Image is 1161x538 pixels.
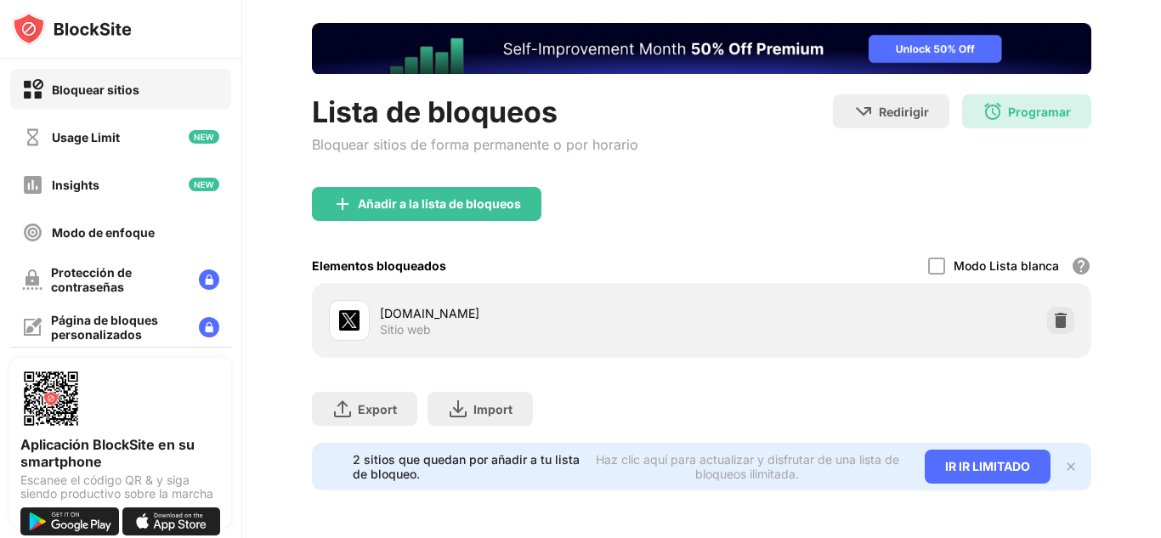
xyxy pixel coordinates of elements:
div: Modo de enfoque [52,225,155,240]
img: options-page-qr-code.png [20,368,82,429]
img: logo-blocksite.svg [12,12,132,46]
img: password-protection-off.svg [22,269,42,290]
div: Aplicación BlockSite en su smartphone [20,436,221,470]
div: IR IR LIMITADO [925,450,1051,484]
div: Bloquear sitios [52,82,139,97]
div: Insights [52,178,99,192]
div: Lista de bloqueos [312,94,638,129]
img: lock-menu.svg [199,317,219,337]
div: Página de bloques personalizados [51,313,185,342]
div: Haz clic aquí para actualizar y disfrutar de una lista de bloqueos ilimitada. [591,452,904,481]
img: new-icon.svg [189,130,219,144]
div: Añadir a la lista de bloqueos [358,197,521,211]
img: download-on-the-app-store.svg [122,507,221,535]
div: Export [358,402,397,416]
div: Usage Limit [52,130,120,144]
iframe: Banner [312,23,1091,74]
img: x-button.svg [1064,460,1078,473]
div: Programar [1008,105,1071,119]
div: Protección de contraseñas [51,265,185,294]
div: Elementos bloqueados [312,258,446,273]
div: Modo Lista blanca [954,258,1059,273]
div: Bloquear sitios de forma permanente o por horario [312,136,638,153]
img: insights-off.svg [22,174,43,195]
div: 2 sitios que quedan por añadir a tu lista de bloqueo. [353,452,580,481]
div: [DOMAIN_NAME] [380,304,702,322]
img: focus-off.svg [22,222,43,243]
img: time-usage-off.svg [22,127,43,148]
div: Import [473,402,513,416]
img: customize-block-page-off.svg [22,317,42,337]
div: Sitio web [380,322,431,337]
img: new-icon.svg [189,178,219,191]
div: Redirigir [879,105,929,119]
div: Escanee el código QR & y siga siendo productivo sobre la marcha [20,473,221,501]
img: get-it-on-google-play.svg [20,507,119,535]
img: favicons [339,310,360,331]
img: block-on.svg [22,79,43,100]
img: lock-menu.svg [199,269,219,290]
